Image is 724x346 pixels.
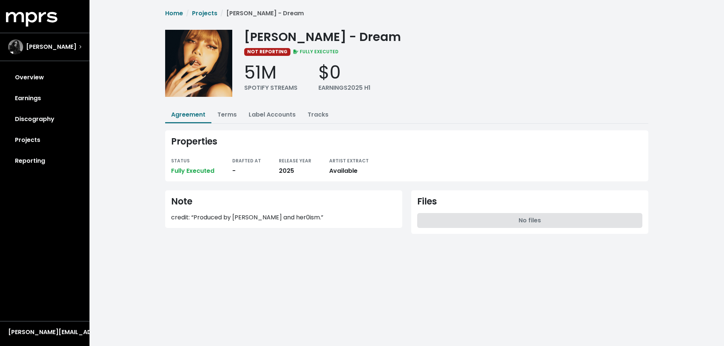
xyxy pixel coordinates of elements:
[244,48,290,55] span: NOT REPORTING
[6,15,57,23] a: mprs logo
[171,166,214,175] span: Fully Executed
[217,110,237,119] a: Terms
[165,9,183,18] a: Home
[417,196,437,207] div: Files
[8,39,23,54] img: The selected account / producer
[192,9,217,18] a: Projects
[292,48,339,55] span: FULLY EXECUTED
[249,110,296,119] a: Label Accounts
[318,62,371,83] div: $0
[217,9,304,18] li: [PERSON_NAME] - Dream
[171,158,190,164] small: STATUS
[329,166,358,175] span: Available
[244,30,648,44] div: [PERSON_NAME] - Dream
[244,62,298,83] div: 51M
[329,158,369,164] small: ARTIST EXTRACT
[232,166,261,175] div: -
[232,158,261,164] small: DRAFTED AT
[6,327,84,337] button: [PERSON_NAME][EMAIL_ADDRESS][DOMAIN_NAME]
[165,30,232,97] img: Album cover for this project
[171,213,396,222] div: credit: “Produced by [PERSON_NAME] and her0ism.”
[417,213,642,228] div: No files
[279,158,311,164] small: RELEASE YEAR
[171,110,205,119] a: Agreement
[6,130,84,150] a: Projects
[244,83,298,92] div: SPOTIFY STREAMS
[6,67,84,88] a: Overview
[279,166,311,175] div: 2025
[26,42,76,51] span: [PERSON_NAME]
[308,110,328,119] a: Tracks
[171,196,396,207] div: Note
[6,88,84,109] a: Earnings
[165,9,304,24] nav: breadcrumb
[8,328,81,337] div: [PERSON_NAME][EMAIL_ADDRESS][DOMAIN_NAME]
[6,150,84,171] a: Reporting
[318,83,371,92] div: EARNINGS 2025 H1
[171,136,642,147] div: Properties
[6,109,84,130] a: Discography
